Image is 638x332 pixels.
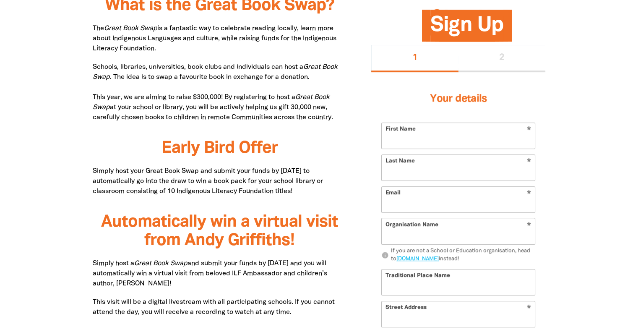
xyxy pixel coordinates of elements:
p: Simply host your Great Book Swap and submit your funds by [DATE] to automatically go into the dra... [93,166,346,196]
em: Great Book Swap [134,261,187,267]
p: Schools, libraries, universities, book clubs and individuals can host a . The idea is to swap a f... [93,62,346,123]
span: Early Bird Offer [161,141,277,156]
p: Simply host a and submit your funds by [DATE] and you will automatically win a virtual visit from... [93,259,346,289]
a: [DOMAIN_NAME] [396,257,439,262]
p: The is a fantastic way to celebrate reading locally, learn more about Indigenous Languages and cu... [93,24,346,54]
i: info [381,252,389,259]
div: If you are not a School or Education organisation, head to instead! [391,247,536,264]
span: Sign Up [430,16,503,42]
em: Great Book Swap [104,26,157,31]
span: Automatically win a virtual visit from Andy Griffiths! [101,214,338,248]
p: This visit will be a digital livestream with all participating schools. If you cannot attend the ... [93,297,346,317]
em: Great Book Swap [93,94,330,110]
h3: Your details [381,82,535,116]
em: Great Book Swap [93,64,338,80]
button: Stage 1 [371,45,458,72]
